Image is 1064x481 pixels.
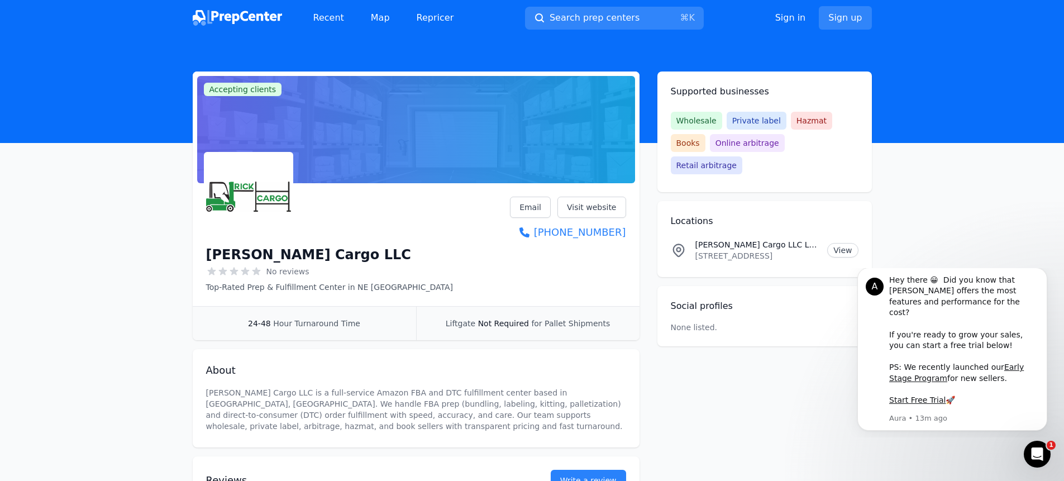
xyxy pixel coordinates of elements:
[206,154,291,239] img: Rick Cargo LLC
[49,7,198,144] div: Message content
[193,10,282,26] img: PrepCenter
[671,85,858,98] h2: Supported businesses
[206,282,454,293] p: Top-Rated Prep & Fulfillment Center in NE [GEOGRAPHIC_DATA]
[206,246,411,264] h1: [PERSON_NAME] Cargo LLC
[525,7,704,30] button: Search prep centers⌘K
[727,112,786,130] span: Private label
[206,363,626,378] h2: About
[266,266,309,277] span: No reviews
[671,112,722,130] span: Wholesale
[273,319,360,328] span: Hour Turnaround Time
[206,387,626,432] p: [PERSON_NAME] Cargo LLC is a full-service Amazon FBA and DTC fulfillment center based in [GEOGRAP...
[49,7,198,138] div: Hey there 😀 Did you know that [PERSON_NAME] offers the most features and performance for the cost...
[510,225,626,240] a: [PHONE_NUMBER]
[25,9,43,27] div: Profile image for Aura
[1024,441,1051,468] iframe: Intercom live chat
[689,12,695,23] kbd: K
[531,319,610,328] span: for Pallet Shipments
[791,112,832,130] span: Hazmat
[710,134,785,152] span: Online arbitrage
[557,197,626,218] a: Visit website
[362,7,399,29] a: Map
[204,83,282,96] span: Accepting clients
[49,145,198,155] p: Message from Aura, sent 13m ago
[550,11,640,25] span: Search prep centers
[671,215,858,228] h2: Locations
[680,12,689,23] kbd: ⌘
[827,243,858,258] a: View
[819,6,871,30] a: Sign up
[841,268,1064,437] iframe: Intercom notifications message
[446,319,475,328] span: Liftgate
[671,299,858,313] h2: Social profiles
[671,134,705,152] span: Books
[695,239,819,250] p: [PERSON_NAME] Cargo LLC Location
[695,250,819,261] p: [STREET_ADDRESS]
[478,319,529,328] span: Not Required
[671,322,718,333] p: None listed.
[510,197,551,218] a: Email
[105,127,114,136] b: 🚀
[671,156,742,174] span: Retail arbitrage
[49,127,105,136] a: Start Free Trial
[775,11,806,25] a: Sign in
[1047,441,1056,450] span: 1
[408,7,463,29] a: Repricer
[304,7,353,29] a: Recent
[248,319,271,328] span: 24-48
